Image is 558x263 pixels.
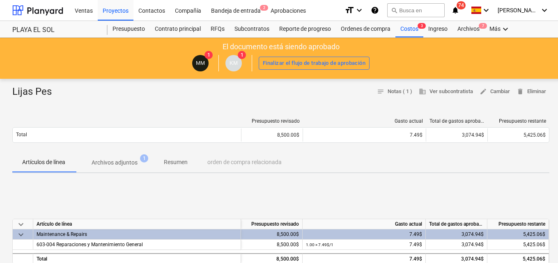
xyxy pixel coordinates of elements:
div: 8,500.00$ [241,128,303,142]
div: Presupuesto restante [491,118,546,124]
span: notes [377,88,384,95]
span: 1 [204,51,213,59]
i: Base de conocimientos [371,5,379,15]
i: format_size [344,5,354,15]
i: keyboard_arrow_down [481,5,491,15]
span: edit [480,88,487,95]
div: Maintenance & Repairs [37,229,237,239]
p: Artículos de línea [22,158,65,167]
span: 1 [140,154,148,162]
a: RFQs [206,21,230,37]
div: Archivos [452,21,485,37]
span: delete [517,88,524,95]
button: Cambiar [476,85,513,98]
div: 3,074.94$ [426,128,487,142]
div: PLAYA EL SOL [12,26,98,34]
div: kristin morales [225,55,242,71]
p: Total [16,131,27,138]
a: Ordenes de compra [336,21,395,37]
span: 3 [418,23,426,29]
a: Contrato principal [150,21,206,37]
span: 1 [238,51,246,59]
a: Archivos7 [452,21,485,37]
a: Ingreso [423,21,452,37]
div: Widget de chat [517,224,558,263]
span: [PERSON_NAME] [498,7,539,14]
div: Gasto actual [303,219,426,229]
span: keyboard_arrow_down [16,220,26,229]
div: Presupuesto revisado [245,118,300,124]
div: 7.49$ [306,132,423,138]
div: Más [485,21,515,37]
span: 7 [479,23,487,29]
div: 7.49$ [306,240,422,250]
div: MAURA MORALES [192,55,209,71]
span: 74 [457,1,466,9]
button: Finalizar el flujo de trabajo de aprobación [259,57,370,70]
iframe: Chat Widget [517,224,558,263]
div: 8,500.00$ [241,229,303,240]
div: Presupuesto revisado [241,219,303,229]
div: 3,074.94$ [426,229,487,240]
div: Finalizar el flujo de trabajo de aprobación [263,59,365,68]
span: 603-004 Reparaciones y Mantenimiento General [37,242,143,247]
span: MM [196,60,205,66]
span: 5,425.06$ [524,132,546,138]
span: Ver subcontratista [419,87,473,96]
span: 3,074.94$ [462,242,484,247]
a: Presupuesto [108,21,150,37]
small: 1.00 × 7.49$ / 1 [306,242,333,247]
button: Eliminar [513,85,549,98]
span: 2 [260,5,268,11]
div: 8,500.00$ [241,240,303,250]
span: business [419,88,426,95]
i: keyboard_arrow_down [540,5,549,15]
div: 7.49$ [306,229,422,240]
div: Presupuesto restante [487,219,549,229]
div: Costos [395,21,423,37]
button: Ver subcontratista [416,85,476,98]
p: Archivos adjuntos [92,158,138,167]
div: Artículo de línea [33,219,241,229]
div: Lijas Pes [12,85,58,98]
a: Costos3 [395,21,423,37]
i: notifications [451,5,459,15]
span: keyboard_arrow_down [16,230,26,240]
i: keyboard_arrow_down [354,5,364,15]
div: Total de gastos aprobados [429,118,485,124]
span: Eliminar [517,87,546,96]
p: El documento está siendo aprobado [223,42,340,52]
button: Notas ( 1 ) [374,85,416,98]
span: Notas ( 1 ) [377,87,412,96]
span: KM [230,60,238,66]
span: search [391,7,397,14]
div: Total de gastos aprobados [426,219,487,229]
a: Subcontratos [230,21,274,37]
div: 5,425.06$ [487,229,549,240]
a: Reporte de progreso [274,21,336,37]
span: Cambiar [480,87,510,96]
div: Gasto actual [306,118,423,124]
i: keyboard_arrow_down [501,24,510,34]
p: Resumen [164,158,188,167]
button: Busca en [387,3,445,17]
